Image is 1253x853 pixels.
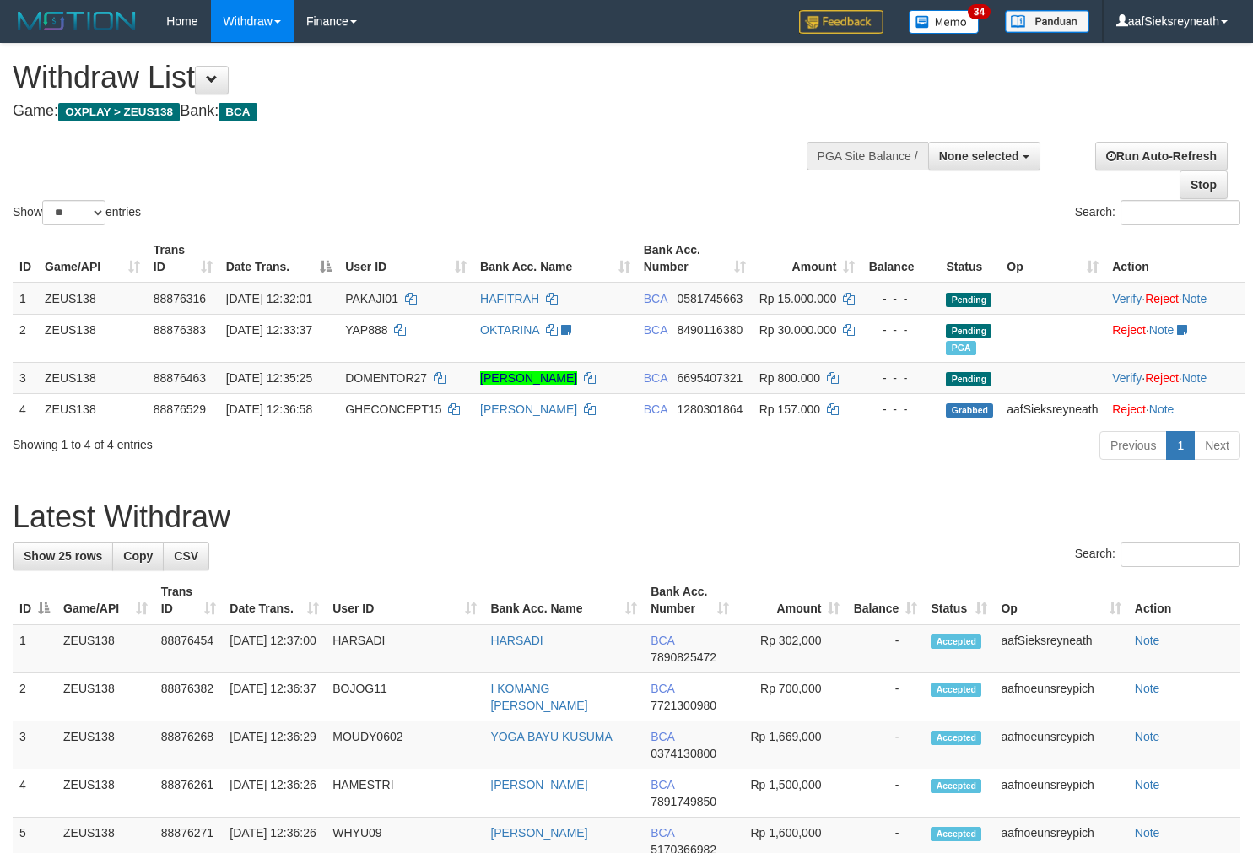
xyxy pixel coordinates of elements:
[13,542,113,570] a: Show 25 rows
[644,292,667,305] span: BCA
[1128,576,1240,624] th: Action
[38,314,147,362] td: ZEUS138
[13,429,510,453] div: Showing 1 to 4 of 4 entries
[154,769,224,818] td: 88876261
[1112,402,1146,416] a: Reject
[219,235,338,283] th: Date Trans.: activate to sort column descending
[483,576,644,624] th: Bank Acc. Name: activate to sort column ascending
[326,576,483,624] th: User ID: activate to sort column ascending
[38,393,147,424] td: ZEUS138
[1105,235,1245,283] th: Action
[759,402,820,416] span: Rp 157.000
[846,769,924,818] td: -
[154,721,224,769] td: 88876268
[38,362,147,393] td: ZEUS138
[154,323,206,337] span: 88876383
[939,149,1019,163] span: None selected
[994,673,1127,721] td: aafnoeunsreypich
[753,235,862,283] th: Amount: activate to sort column ascending
[677,371,743,385] span: Copy 6695407321 to clipboard
[924,576,994,624] th: Status: activate to sort column ascending
[736,624,846,673] td: Rp 302,000
[994,769,1127,818] td: aafnoeunsreypich
[651,795,716,808] span: Copy 7891749850 to clipboard
[939,235,1000,283] th: Status
[846,624,924,673] td: -
[326,673,483,721] td: BOJOG11
[154,624,224,673] td: 88876454
[946,341,975,355] span: Marked by aafmaleo
[759,371,820,385] span: Rp 800.000
[1105,283,1245,315] td: · ·
[112,542,164,570] a: Copy
[677,402,743,416] span: Copy 1280301864 to clipboard
[223,769,326,818] td: [DATE] 12:36:26
[1121,542,1240,567] input: Search:
[651,826,674,840] span: BCA
[38,235,147,283] th: Game/API: activate to sort column ascending
[13,200,141,225] label: Show entries
[490,826,587,840] a: [PERSON_NAME]
[490,778,587,791] a: [PERSON_NAME]
[57,769,154,818] td: ZEUS138
[1105,393,1245,424] td: ·
[968,4,991,19] span: 34
[154,371,206,385] span: 88876463
[799,10,883,34] img: Feedback.jpg
[644,576,736,624] th: Bank Acc. Number: activate to sort column ascending
[1194,431,1240,460] a: Next
[480,323,539,337] a: OKTARINA
[490,634,543,647] a: HARSADI
[736,576,846,624] th: Amount: activate to sort column ascending
[868,290,932,307] div: - - -
[931,683,981,697] span: Accepted
[58,103,180,121] span: OXPLAY > ZEUS138
[677,292,743,305] span: Copy 0581745663 to clipboard
[154,576,224,624] th: Trans ID: activate to sort column ascending
[345,371,427,385] span: DOMENTOR27
[651,634,674,647] span: BCA
[1145,292,1179,305] a: Reject
[1075,542,1240,567] label: Search:
[1005,10,1089,33] img: panduan.png
[13,103,818,120] h4: Game: Bank:
[651,651,716,664] span: Copy 7890825472 to clipboard
[345,292,398,305] span: PAKAJI01
[57,673,154,721] td: ZEUS138
[226,371,312,385] span: [DATE] 12:35:25
[931,827,981,841] span: Accepted
[1105,362,1245,393] td: · ·
[480,292,539,305] a: HAFITRAH
[637,235,753,283] th: Bank Acc. Number: activate to sort column ascending
[1135,826,1160,840] a: Note
[644,371,667,385] span: BCA
[480,402,577,416] a: [PERSON_NAME]
[473,235,637,283] th: Bank Acc. Name: activate to sort column ascending
[13,283,38,315] td: 1
[1095,142,1228,170] a: Run Auto-Refresh
[480,371,577,385] a: [PERSON_NAME]
[651,778,674,791] span: BCA
[123,549,153,563] span: Copy
[226,402,312,416] span: [DATE] 12:36:58
[736,673,846,721] td: Rp 700,000
[154,673,224,721] td: 88876382
[490,682,587,712] a: I KOMANG [PERSON_NAME]
[1112,323,1146,337] a: Reject
[946,403,993,418] span: Grabbed
[736,721,846,769] td: Rp 1,669,000
[174,549,198,563] span: CSV
[38,283,147,315] td: ZEUS138
[759,292,837,305] span: Rp 15.000.000
[651,730,674,743] span: BCA
[1112,371,1142,385] a: Verify
[326,769,483,818] td: HAMESTRI
[846,721,924,769] td: -
[223,624,326,673] td: [DATE] 12:37:00
[13,61,818,94] h1: Withdraw List
[651,682,674,695] span: BCA
[13,500,1240,534] h1: Latest Withdraw
[931,634,981,649] span: Accepted
[736,769,846,818] td: Rp 1,500,000
[326,624,483,673] td: HARSADI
